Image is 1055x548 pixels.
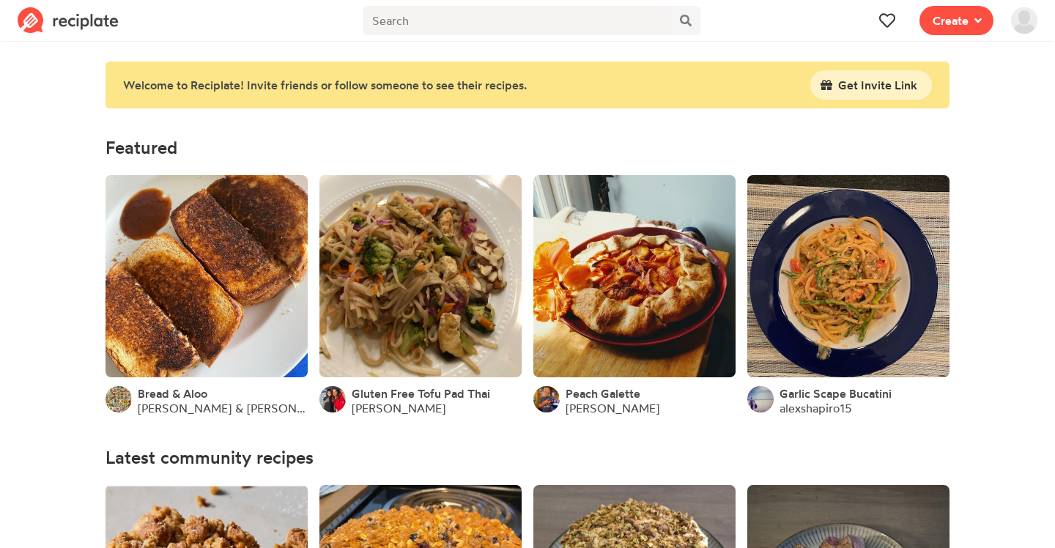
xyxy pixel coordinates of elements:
[319,386,346,412] img: User's avatar
[919,6,993,35] button: Create
[352,386,490,401] a: Gluten Free Tofu Pad Thai
[105,386,132,412] img: User's avatar
[138,401,308,415] a: [PERSON_NAME] & [PERSON_NAME]
[1011,7,1037,34] img: User's avatar
[566,386,640,401] a: Peach Galette
[780,401,852,415] a: alexshapiro15
[105,138,949,158] h4: Featured
[123,76,793,94] div: Welcome to Reciplate! Invite friends or follow someone to see their recipes.
[933,12,969,29] span: Create
[566,401,659,415] a: [PERSON_NAME]
[747,386,774,412] img: User's avatar
[105,448,949,467] h4: Latest community recipes
[838,76,917,94] span: Get Invite Link
[780,386,892,401] a: Garlic Scape Bucatini
[18,7,119,34] img: Reciplate
[810,70,932,100] button: Get Invite Link
[138,386,207,401] a: Bread & Aloo
[533,386,560,412] img: User's avatar
[363,6,671,35] input: Search
[352,401,445,415] a: [PERSON_NAME]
